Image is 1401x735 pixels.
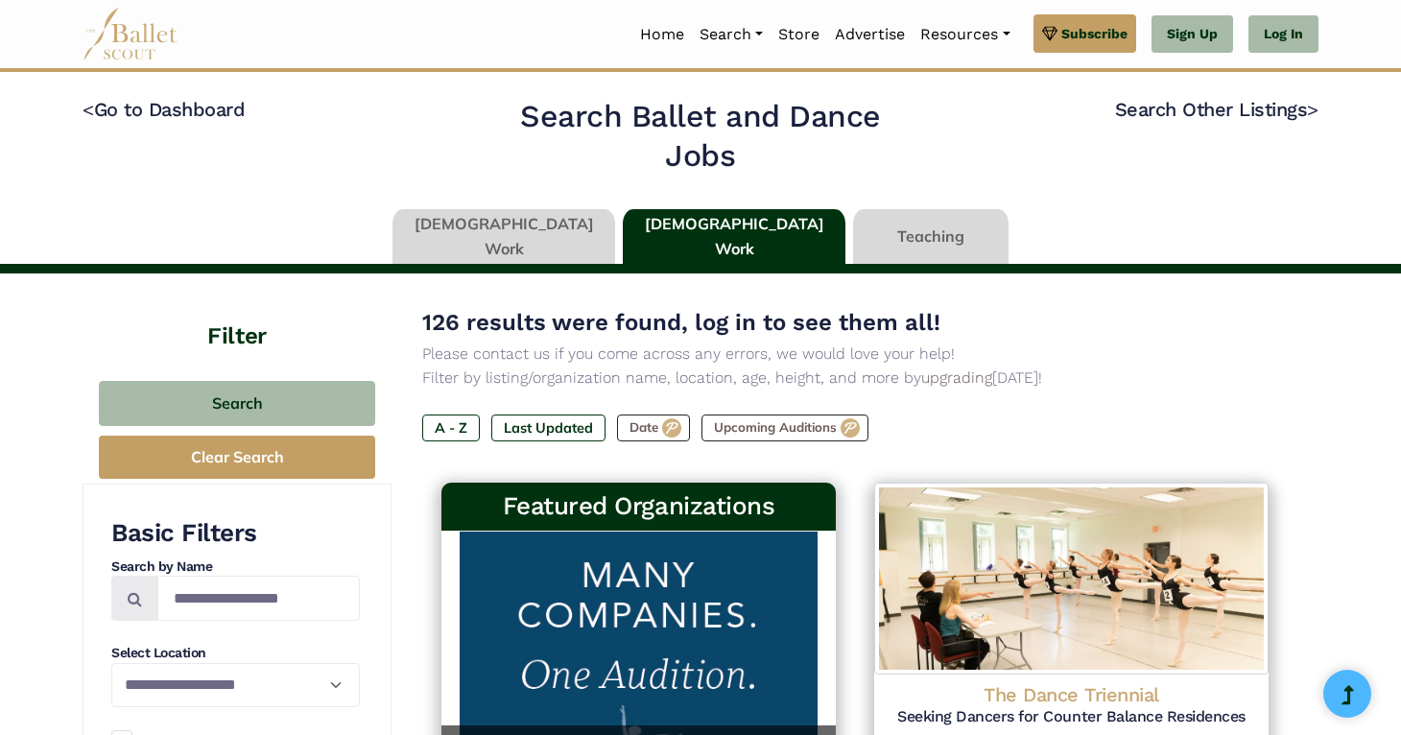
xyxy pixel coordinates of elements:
h5: Seeking Dancers for Counter Balance Residences [890,707,1253,727]
span: 126 results were found, log in to see them all! [422,309,940,336]
code: > [1307,97,1318,121]
label: Date [617,415,690,441]
label: A - Z [422,415,480,441]
h4: Select Location [111,644,360,663]
label: Last Updated [491,415,606,441]
label: Upcoming Auditions [701,415,868,441]
img: Logo [874,483,1269,675]
a: Sign Up [1152,15,1233,54]
li: [DEMOGRAPHIC_DATA] Work [619,209,849,265]
span: Subscribe [1061,23,1128,44]
p: Please contact us if you come across any errors, we would love your help! [422,342,1288,367]
a: <Go to Dashboard [83,98,245,121]
li: Teaching [849,209,1012,265]
h4: Filter [83,273,392,352]
h3: Basic Filters [111,517,360,550]
a: Advertise [827,14,913,55]
a: Search Other Listings> [1115,98,1318,121]
p: Filter by listing/organization name, location, age, height, and more by [DATE]! [422,366,1288,391]
a: Log In [1248,15,1318,54]
button: Clear Search [99,436,375,479]
a: Resources [913,14,1017,55]
a: Subscribe [1033,14,1136,53]
a: Search [692,14,771,55]
a: Home [632,14,692,55]
h3: Featured Organizations [457,490,820,523]
button: Search [99,381,375,426]
h2: Search Ballet and Dance Jobs [485,97,917,177]
li: [DEMOGRAPHIC_DATA] Work [389,209,619,265]
img: gem.svg [1042,23,1057,44]
a: upgrading [921,368,992,387]
h4: The Dance Triennial [890,682,1253,707]
code: < [83,97,94,121]
h4: Search by Name [111,557,360,577]
input: Search by names... [157,576,360,621]
a: Store [771,14,827,55]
